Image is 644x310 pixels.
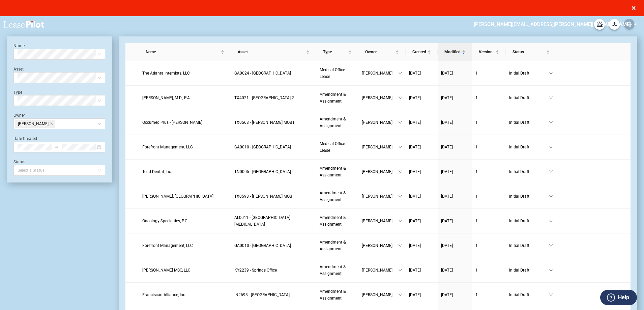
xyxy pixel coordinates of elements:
[475,120,478,125] span: 1
[362,267,398,274] span: [PERSON_NAME]
[441,120,453,125] span: [DATE]
[234,71,291,76] span: GA0024 - Northside Center Pointe
[15,120,55,128] span: Heather Puckette
[13,160,25,164] label: Status
[234,215,290,227] span: AL0011 - Clearview Cancer Institute
[441,95,453,100] span: [DATE]
[320,289,346,301] span: Amendment & Assignment
[398,145,402,149] span: down
[142,120,202,125] span: Occumed Plus - Mckinney, LP
[320,92,346,104] span: Amendment & Assignment
[13,113,25,118] label: Owner
[320,116,355,129] a: Amendment & Assignment
[409,243,421,248] span: [DATE]
[475,145,478,149] span: 1
[441,243,453,248] span: [DATE]
[13,136,37,141] label: Date Created
[441,193,469,200] a: [DATE]
[320,215,346,227] span: Amendment & Assignment
[549,71,553,75] span: down
[409,268,421,273] span: [DATE]
[475,144,502,150] a: 1
[409,119,434,126] a: [DATE]
[142,70,228,77] a: The Atlanta Internists, LLC
[398,219,402,223] span: down
[441,145,453,149] span: [DATE]
[142,291,228,298] a: Franciscan Alliance, Inc.
[441,219,453,223] span: [DATE]
[409,168,434,175] a: [DATE]
[409,218,434,224] a: [DATE]
[142,119,228,126] a: Occumed Plus - [PERSON_NAME]
[475,194,478,199] span: 1
[320,264,346,276] span: Amendment & Assignment
[142,95,191,100] span: Aurora Gonzalez, M.D., P.A.
[54,145,59,149] span: to
[50,122,53,125] span: close
[234,292,290,297] span: IN2698 - Mooresville Professional Center
[549,194,553,198] span: down
[409,145,421,149] span: [DATE]
[234,268,277,273] span: KY2239 - Springs Office
[398,268,402,272] span: down
[320,191,346,202] span: Amendment & Assignment
[320,166,346,177] span: Amendment & Assignment
[362,242,398,249] span: [PERSON_NAME]
[441,218,469,224] a: [DATE]
[13,44,25,48] label: Name
[142,267,228,274] a: [PERSON_NAME] MSO, LLC
[142,219,188,223] span: Oncology Specialties, P.C.
[142,243,193,248] span: Forefront Management, LLC
[549,244,553,248] span: down
[234,193,313,200] a: TX0598 - [PERSON_NAME] MOB
[475,218,502,224] a: 1
[320,190,355,203] a: Amendment & Assignment
[441,268,453,273] span: [DATE]
[362,94,398,101] span: [PERSON_NAME]
[323,49,347,55] span: Type
[320,239,355,252] a: Amendment & Assignment
[549,96,553,100] span: down
[409,267,434,274] a: [DATE]
[409,291,434,298] a: [DATE]
[441,94,469,101] a: [DATE]
[139,43,231,61] th: Name
[320,141,345,153] span: Medical Office Lease
[475,292,478,297] span: 1
[234,70,313,77] a: GA0024 - [GEOGRAPHIC_DATA]
[142,169,172,174] span: Tend Dental, Inc.
[509,70,549,77] span: Initial Draft
[362,119,398,126] span: [PERSON_NAME]
[142,242,228,249] a: Forefront Management, LLC
[409,169,421,174] span: [DATE]
[475,119,502,126] a: 1
[234,291,313,298] a: IN2698 - [GEOGRAPHIC_DATA]
[320,263,355,277] a: Amendment & Assignment
[409,94,434,101] a: [DATE]
[441,70,469,77] a: [DATE]
[438,43,472,61] th: Modified
[509,267,549,274] span: Initial Draft
[362,70,398,77] span: [PERSON_NAME]
[142,218,228,224] a: Oncology Specialties, P.C.
[409,120,421,125] span: [DATE]
[475,193,502,200] a: 1
[632,3,636,13] span: ×
[600,290,637,305] button: Help
[234,144,313,150] a: GA0010 - [GEOGRAPHIC_DATA]
[549,170,553,174] span: down
[409,292,421,297] span: [DATE]
[549,145,553,149] span: down
[475,71,478,76] span: 1
[398,120,402,124] span: down
[398,194,402,198] span: down
[398,170,402,174] span: down
[238,49,305,55] span: Asset
[316,43,358,61] th: Type
[475,219,478,223] span: 1
[142,194,213,199] span: Terrence Anderson, MD
[142,145,193,149] span: Forefront Management, LLC
[13,67,24,72] label: Asset
[142,94,228,101] a: [PERSON_NAME], M.D., P.A.
[475,169,478,174] span: 1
